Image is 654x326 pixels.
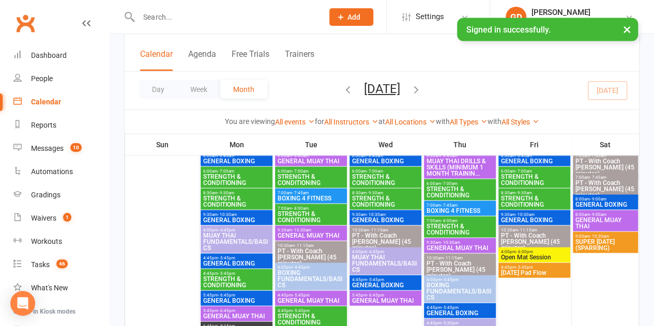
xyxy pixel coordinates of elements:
span: - 5:45pm [367,277,384,282]
span: Settings [416,5,444,28]
span: GENERAL BOXING [500,216,568,223]
span: 4:00pm [352,249,419,254]
div: Gradings [31,191,60,199]
span: Add [347,13,360,21]
strong: with [436,117,450,125]
span: 7:00am [277,206,345,210]
button: Trainers [285,49,314,71]
a: Workouts [13,230,109,253]
span: - 8:00am [292,206,309,210]
span: 4:00pm [203,227,270,232]
div: What's New [31,284,68,292]
span: PT - With Coach [PERSON_NAME] (45 minutes) [575,179,636,198]
span: - 9:30am [515,190,532,195]
span: Open Mat Session [500,254,568,260]
span: - 8:00am [441,218,458,223]
span: - 7:45am [590,153,606,158]
span: 8:00am [575,212,636,216]
span: 6:00am [500,153,568,158]
span: GENERAL MUAY THAI [277,158,345,164]
span: - 5:45pm [442,305,459,309]
span: BOXING FUNDAMENTALS/BASICS [277,269,345,288]
strong: at [378,117,385,125]
span: 4:45pm [500,265,568,269]
span: 4:45pm [426,305,494,309]
span: - 4:45pm [442,277,459,282]
span: 9:30am [500,212,568,216]
a: Dashboard [13,44,109,67]
span: BOXING FUNDAMENTALS/BASICS [426,282,494,300]
div: [PERSON_NAME] [531,8,625,17]
span: 7:00am [426,218,494,223]
span: 7:00am [575,175,636,179]
span: - 7:00am [441,181,458,185]
span: - 7:45am [292,190,309,195]
a: Automations [13,160,109,183]
span: STRENGTH & CONDITIONING [352,173,419,185]
span: - 7:00am [515,168,532,173]
a: Clubworx [12,10,38,36]
span: - 10:30am [515,212,535,216]
span: - 9:00am [590,196,606,201]
span: PT - With Coach [PERSON_NAME] (45 minutes) [277,247,345,266]
span: - 6:45pm [367,292,384,297]
span: GENERAL MUAY THAI [277,232,345,238]
span: STRENGTH & CONDITIONING [203,195,270,207]
span: 8:30am [352,190,419,195]
button: Add [329,8,373,26]
span: GENERAL MUAY THAI [426,244,494,251]
span: SUPER [DATE] (SPARRING) [575,238,636,251]
a: Reports [13,114,109,137]
div: Champions [PERSON_NAME] [531,17,625,26]
div: Calendar [31,98,61,106]
button: Agenda [188,49,216,71]
a: All Styles [501,117,539,126]
span: 7:00am [575,153,636,158]
input: Search... [135,10,316,24]
span: - 7:00am [367,168,383,173]
span: - 10:30am [441,240,460,244]
span: 4:45pm [352,277,419,282]
span: GENERAL BOXING [352,282,419,288]
span: GENERAL BOXING [352,158,419,164]
span: 46 [56,259,68,268]
div: People [31,74,53,83]
span: 7:00am [277,190,345,195]
span: 10:30am [500,227,568,232]
span: GENERAL BOXING [203,260,270,266]
span: 6:00am [500,168,568,173]
div: GD [506,7,526,27]
a: Messages 10 [13,137,109,160]
span: - 11:15am [444,255,463,260]
div: Dashboard [31,51,67,59]
span: Signed in successfully. [466,24,551,34]
span: 4:45pm [277,292,345,297]
div: Tasks [31,260,50,269]
span: 4:00pm [426,277,494,282]
th: Sun [125,133,200,155]
th: Wed [348,133,423,155]
span: 1 [63,213,71,222]
a: Tasks 46 [13,253,109,276]
span: 9:30am [277,227,345,232]
span: STRENGTH & CONDITIONING [203,275,270,288]
span: - 10:30am [367,212,386,216]
span: GENERAL BOXING [203,158,270,164]
span: - 11:15am [295,243,314,247]
span: - 9:30am [367,190,383,195]
th: Tue [274,133,348,155]
a: People [13,67,109,90]
span: 10:30am [277,243,345,247]
span: - 5:30pm [516,265,533,269]
a: All Locations [385,117,436,126]
span: - 6:45am [292,153,309,158]
span: - 5:45pm [293,308,310,313]
span: - 10:30am [218,212,237,216]
span: MUAY THAI FUNDAMENTALS/BASICS [203,232,270,251]
span: - 6:45am [218,153,234,158]
span: STRENGTH & CONDITIONING [500,173,568,185]
span: - 7:45am [441,203,458,207]
span: - 7:00am [218,168,234,173]
span: STRENGTH & CONDITIONING [277,173,345,185]
span: 5:45pm [352,292,419,297]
